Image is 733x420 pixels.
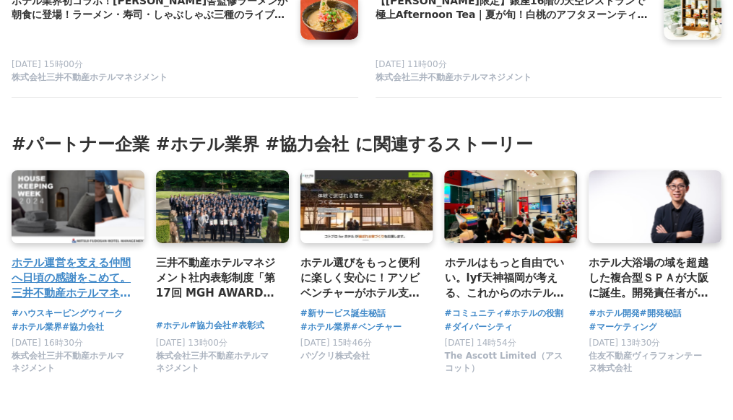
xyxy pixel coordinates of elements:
[589,255,710,302] a: ホテル大浴場の域を超越した複合型ＳＰＡが大阪に誕生。開発責任者が語る「ホテルの高付加価値化」とは【住友不動産のホテルシリーズ「ヴィラフォンテーヌ」】
[639,307,681,320] a: #開発秘話
[589,320,656,334] a: #マーケティング
[589,307,639,320] a: #ホテル開発
[156,366,277,376] a: 株式会社三井不動産ホテルマネジメント
[589,338,660,348] span: [DATE] 13時30分
[444,255,565,302] a: ホテルはもっと自由でいい。lyf天神福岡が考える、これからのホテルの役割とは
[156,255,277,302] a: 三井不動産ホテルマネジメント社内表彰制度「第17回 MGH AWARD」表彰式を開催
[300,320,351,334] a: #ホテル業界
[189,319,231,333] a: #協力会社
[12,59,83,69] span: [DATE] 15時00分
[300,354,370,364] a: バヅクリ株式会社
[12,350,133,375] span: 株式会社三井不動産ホテルマネジメント
[12,366,133,376] a: 株式会社三井不動産ホテルマネジメント
[300,350,370,362] span: バヅクリ株式会社
[156,350,277,375] span: 株式会社三井不動産ホテルマネジメント
[444,366,565,376] a: The Ascott Limited（アスコット）
[444,307,503,320] a: #コミュニティ
[12,307,123,320] a: #ハウスキーピングウィーク
[376,71,653,86] a: 株式会社三井不動産ホテルマネジメント
[62,320,104,334] a: #協力会社
[12,71,168,84] span: 株式会社三井不動産ホテルマネジメント
[376,71,532,84] span: 株式会社三井不動産ホテルマネジメント
[12,338,83,348] span: [DATE] 16時30分
[231,319,264,333] a: #表彰式
[444,338,516,348] span: [DATE] 14時54分
[589,366,710,376] a: 住友不動産ヴィラフォンテーヌ株式会社
[300,338,372,348] span: [DATE] 15時46分
[156,319,189,333] a: #ホテル
[444,350,565,375] span: The Ascott Limited（アスコット）
[12,133,721,156] h3: #パートナー企業 #ホテル業界 #協力会社 に関連するストーリー
[156,338,227,348] span: [DATE] 13時00分
[351,320,402,334] a: #ベンチャー
[444,320,512,334] a: #ダイバーシティ
[376,59,447,69] span: [DATE] 11時00分
[589,350,710,375] span: 住友不動産ヴィラフォンテーヌ株式会社
[300,255,422,302] a: ホテル選びをもっと便利に楽しく安心に！アソビベンチャーがホテル支援サービスを立ち上げた理由
[300,307,386,320] a: #新サービス誕生秘話
[12,320,62,334] a: #ホテル業界
[503,307,563,320] a: #ホテルの役割
[12,255,133,302] a: ホテル運営を支える仲間へ日頃の感謝をこめて。三井不動産ホテルマネジメントのハウスキーピングウィーク
[12,71,289,86] a: 株式会社三井不動産ホテルマネジメント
